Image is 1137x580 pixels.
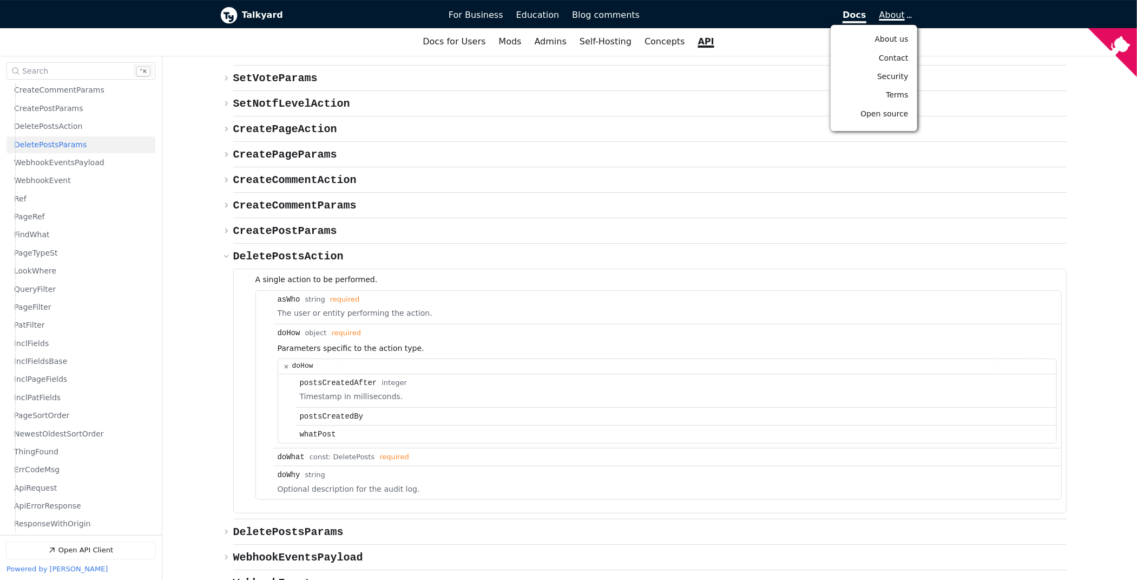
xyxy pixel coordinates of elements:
[14,338,49,349] span: InclFields
[6,542,155,559] a: Open API Client
[278,471,300,479] div: doWhy
[278,329,300,337] div: doHow
[14,498,150,514] a: ApiErrorResponse
[835,31,913,48] a: About us
[835,87,913,103] a: Terms
[510,6,566,24] a: Education
[14,194,27,204] span: Ref
[835,68,913,85] a: Security
[572,10,640,20] span: Blog comments
[14,410,69,421] span: PageSortOrder
[14,284,56,295] span: QueryFilter
[14,389,150,406] a: InclPatFields
[233,174,357,186] span: CreateCommentAction
[300,379,377,387] div: postsCreatedAfter
[278,453,305,461] div: doWhat
[14,372,150,388] a: InclPageFields
[416,32,492,51] a: Docs for Users
[300,412,364,421] div: postsCreatedBy
[278,295,300,304] div: asWho
[305,296,325,304] span: string
[14,103,83,114] span: CreatePostParams
[566,6,646,24] a: Blog comments
[14,426,150,442] a: NewestOldestSortOrder
[14,429,104,439] span: NewestOldestSortOrder
[860,109,908,118] span: Open source
[14,356,67,367] span: InclFieldsBase
[442,6,510,24] a: For Business
[14,335,150,352] a: InclFields
[233,218,337,243] button: ​
[14,86,104,96] span: CreateCommentParams
[305,471,325,479] span: string
[14,140,87,150] span: DeletePostsParams
[14,100,150,117] a: CreatePostParams
[233,193,357,218] button: ​
[14,321,45,331] span: PatFilter
[14,208,150,225] a: PageRef
[6,565,108,574] a: Powered by [PERSON_NAME]
[140,69,143,75] span: ⌃
[300,390,1052,403] p: Timestamp in milliseconds.
[233,123,337,135] span: CreatePageAction
[879,54,908,62] span: Contact
[879,10,911,20] a: About
[233,47,318,59] span: SetVoteAction
[242,8,434,22] b: Talkyard
[843,10,866,23] span: Docs
[14,501,81,511] span: ApiErrorResponse
[14,519,90,530] span: ResponseWithOrigin
[886,90,908,99] span: Terms
[310,453,333,461] div: const:
[233,116,337,141] button: ​
[14,230,49,240] span: FindWhat
[300,430,336,439] div: whatPost
[14,483,57,493] span: ApiRequest
[382,379,407,387] span: integer
[14,516,150,533] a: ResponseWithOrigin
[14,444,150,460] a: ThingFound
[14,173,150,190] a: WebhookEvent
[233,72,318,84] span: SetVoteParams
[14,299,150,316] a: PageFilter
[646,6,873,24] a: Docs
[638,32,692,51] a: Concepts
[14,118,150,135] a: DeletePostsAction
[233,225,337,237] span: CreatePostParams
[449,10,503,20] span: For Business
[332,329,361,337] div: required
[14,375,67,385] span: InclPageFields
[14,227,150,244] a: FindWhat
[136,67,150,77] kbd: k
[14,212,45,222] span: PageRef
[528,32,573,51] a: Admins
[14,462,150,479] a: ErrCodeMsg
[835,106,913,122] a: Open source
[233,66,318,90] button: ​
[255,273,1062,286] p: A single action to be performed.
[835,50,913,67] a: Contact
[875,35,909,43] span: About us
[692,32,721,51] a: API
[14,447,58,457] span: ThingFound
[233,526,344,538] span: DeletePostsParams
[330,296,359,304] div: required
[14,245,150,262] a: PageTypeSt
[14,248,57,258] span: PageTypeSt
[14,121,82,132] span: DeletePostsAction
[14,465,60,475] span: ErrCodeMsg
[220,6,434,24] a: Talkyard logoTalkyard
[14,407,150,424] a: PageSortOrder
[14,154,150,171] a: WebhookEventsPayload
[233,148,337,161] span: CreatePageParams
[573,32,638,51] a: Self-Hosting
[233,142,337,167] button: ​
[22,67,48,75] span: Search
[220,6,238,24] img: Talkyard logo
[492,32,528,51] a: Mods
[278,359,1056,374] button: doHow
[14,136,150,153] a: DeletePostsParams
[14,266,56,276] span: LookWhere
[14,263,150,279] a: LookWhere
